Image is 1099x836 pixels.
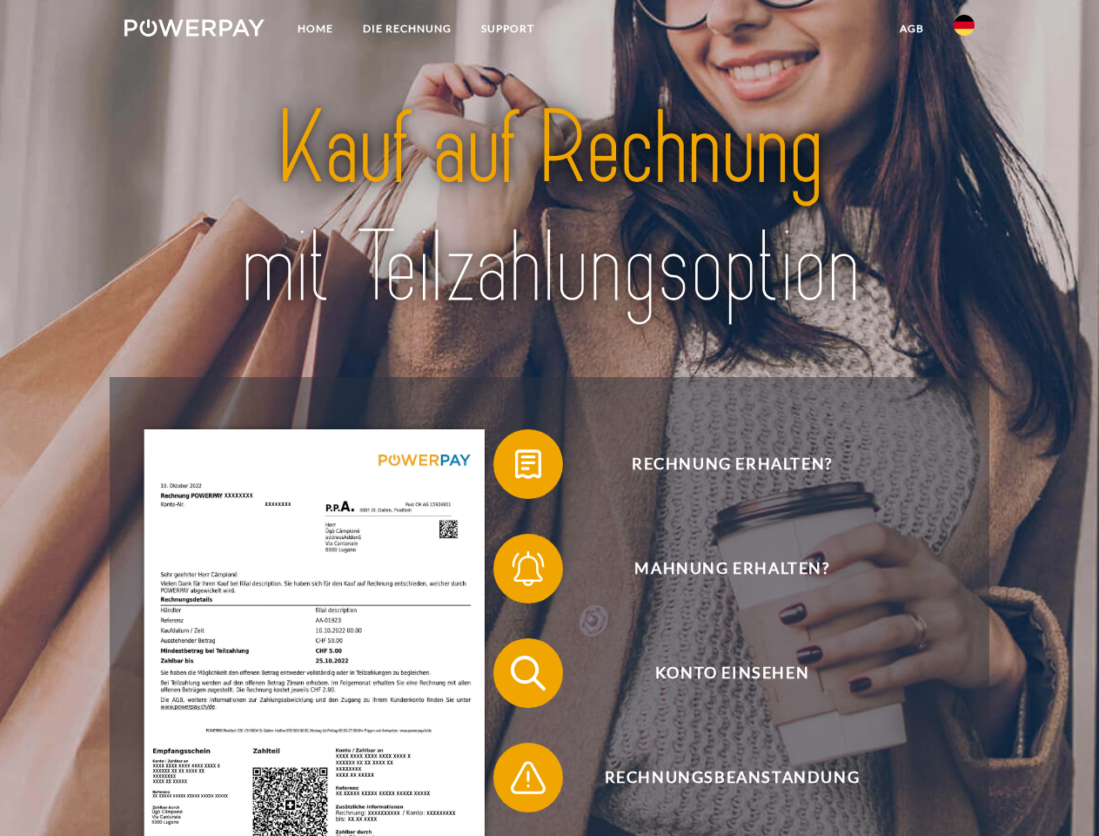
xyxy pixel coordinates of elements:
img: de [954,15,975,36]
img: qb_bill.svg [506,442,550,486]
img: qb_bell.svg [506,547,550,590]
button: Rechnungsbeanstandung [493,743,946,812]
button: Konto einsehen [493,638,946,708]
span: Konto einsehen [519,638,945,708]
img: logo-powerpay-white.svg [124,19,265,37]
img: qb_warning.svg [506,756,550,799]
a: Home [283,13,348,44]
button: Mahnung erhalten? [493,534,946,603]
span: Mahnung erhalten? [519,534,945,603]
a: agb [885,13,939,44]
img: qb_search.svg [506,651,550,695]
button: Rechnung erhalten? [493,429,946,499]
img: title-powerpay_de.svg [166,84,933,334]
a: DIE RECHNUNG [348,13,466,44]
a: SUPPORT [466,13,549,44]
span: Rechnungsbeanstandung [519,743,945,812]
span: Rechnung erhalten? [519,429,945,499]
